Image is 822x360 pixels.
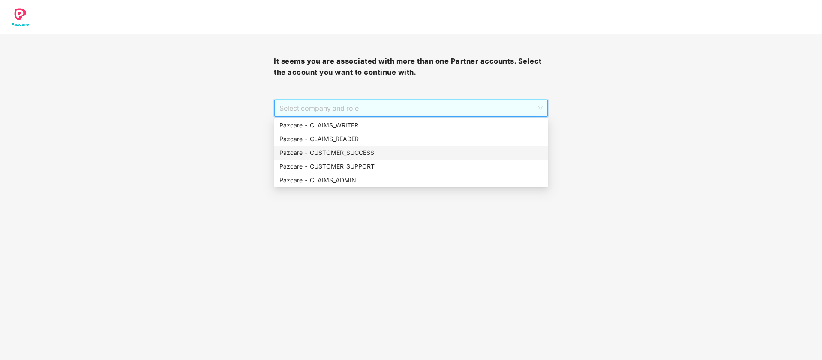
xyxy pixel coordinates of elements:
[274,173,548,187] div: Pazcare - CLAIMS_ADMIN
[274,146,548,160] div: Pazcare - CUSTOMER_SUCCESS
[279,162,543,171] div: Pazcare - CUSTOMER_SUPPORT
[274,118,548,132] div: Pazcare - CLAIMS_WRITER
[279,134,543,144] div: Pazcare - CLAIMS_READER
[279,175,543,185] div: Pazcare - CLAIMS_ADMIN
[274,160,548,173] div: Pazcare - CUSTOMER_SUPPORT
[279,121,543,130] div: Pazcare - CLAIMS_WRITER
[274,132,548,146] div: Pazcare - CLAIMS_READER
[279,148,543,157] div: Pazcare - CUSTOMER_SUCCESS
[279,100,542,116] span: Select company and role
[274,56,548,78] h3: It seems you are associated with more than one Partner accounts. Select the account you want to c...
